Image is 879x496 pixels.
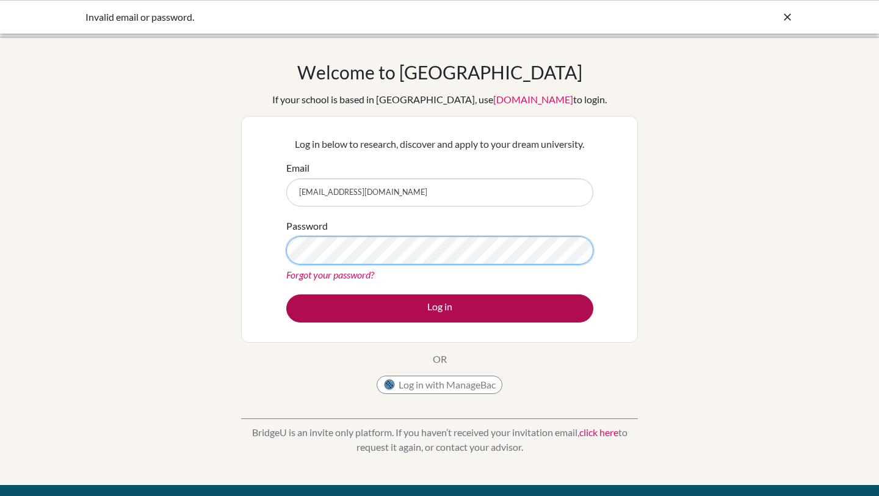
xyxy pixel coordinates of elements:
button: Log in with ManageBac [377,376,502,394]
h1: Welcome to [GEOGRAPHIC_DATA] [297,61,582,83]
p: BridgeU is an invite only platform. If you haven’t received your invitation email, to request it ... [241,425,638,454]
p: Log in below to research, discover and apply to your dream university. [286,137,593,151]
div: If your school is based in [GEOGRAPHIC_DATA], use to login. [272,92,607,107]
a: Forgot your password? [286,269,374,280]
div: Invalid email or password. [85,10,610,24]
button: Log in [286,294,593,323]
label: Password [286,219,328,233]
a: click here [579,426,618,438]
p: OR [433,352,447,367]
a: [DOMAIN_NAME] [493,93,573,105]
label: Email [286,161,309,175]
